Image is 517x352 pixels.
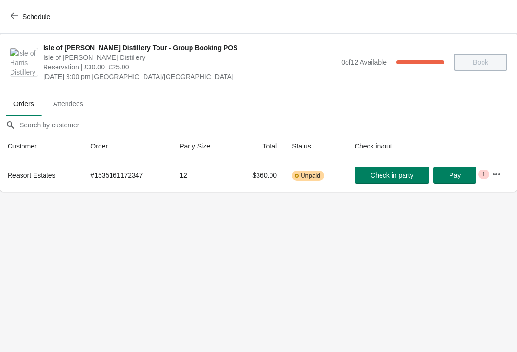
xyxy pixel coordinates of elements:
th: Status [284,134,347,159]
button: Pay [433,167,477,184]
td: 12 [172,159,232,192]
th: Order [83,134,172,159]
span: 0 of 12 Available [341,58,387,66]
span: Schedule [22,13,50,21]
span: Orders [6,95,42,113]
th: Party Size [172,134,232,159]
td: $360.00 [232,159,284,192]
button: Check in party [355,167,429,184]
span: Isle of [PERSON_NAME] Distillery Tour - Group Booking POS [43,43,337,53]
span: 1 [482,170,485,178]
th: Check in/out [347,134,484,159]
th: Total [232,134,284,159]
span: Check in party [371,171,413,179]
span: Reservation | £30.00–£25.00 [43,62,337,72]
img: Isle of Harris Distillery Tour - Group Booking POS [10,48,38,76]
span: [DATE] 3:00 pm [GEOGRAPHIC_DATA]/[GEOGRAPHIC_DATA] [43,72,337,81]
td: # 1535161172347 [83,159,172,192]
span: Isle of [PERSON_NAME] Distillery [43,53,337,62]
span: Reasort Estates [8,171,56,179]
span: Attendees [45,95,91,113]
span: Unpaid [301,172,320,180]
button: Schedule [5,8,58,25]
span: Pay [449,171,461,179]
input: Search by customer [19,116,517,134]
